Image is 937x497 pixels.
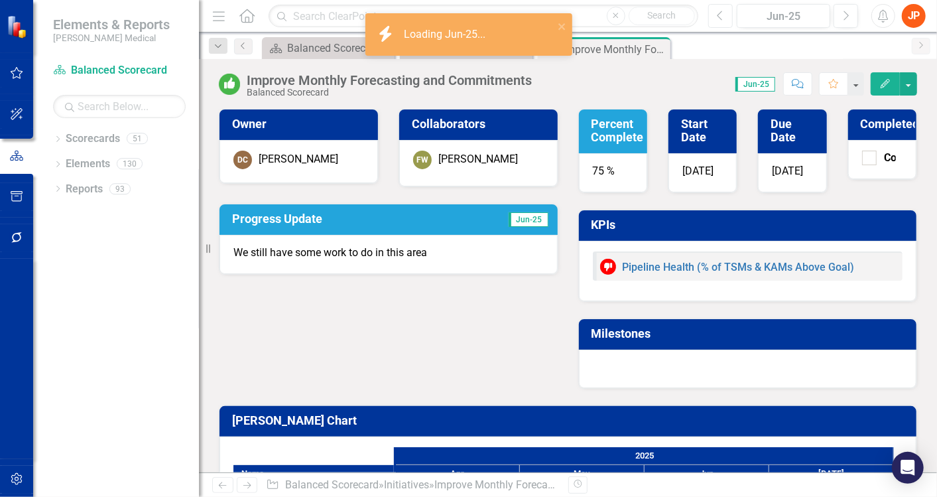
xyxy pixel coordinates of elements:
[396,447,894,464] div: 2025
[861,117,920,131] h3: Completed
[404,27,489,42] div: Loading Jun-25...
[233,246,544,261] p: We still have some work to do in this area
[771,117,818,144] h3: Due Date
[735,77,775,92] span: Jun-25
[892,452,924,484] div: Open Intercom Messenger
[629,7,695,25] button: Search
[269,5,698,28] input: Search ClearPoint...
[66,131,120,147] a: Scorecards
[232,117,370,131] h3: Owner
[592,117,644,144] h3: Percent Complete
[287,40,391,56] div: Balanced Scorecard Welcome Page
[232,414,908,427] h3: [PERSON_NAME] Chart
[232,212,450,226] h3: Progress Update
[413,151,432,169] div: FW
[233,151,252,169] div: DC
[384,478,429,491] a: Initiatives
[53,63,186,78] a: Balanced Scorecard
[53,33,170,43] small: [PERSON_NAME] Medical
[592,327,909,340] h3: Milestones
[219,74,240,95] img: On or Above Target
[266,478,558,493] div: » »
[412,117,550,131] h3: Collaborators
[623,261,855,273] a: Pipeline Health (% of TSMs & KAMs Above Goal)
[233,465,394,482] div: Name
[509,212,548,227] span: Jun-25
[247,73,532,88] div: Improve Monthly Forecasting and Commitments
[117,159,143,170] div: 130
[438,152,518,167] div: [PERSON_NAME]
[737,4,830,28] button: Jun-25
[53,95,186,118] input: Search Below...
[682,165,714,177] span: [DATE]
[109,183,131,194] div: 93
[66,157,110,172] a: Elements
[520,465,645,482] div: May
[53,17,170,33] span: Elements & Reports
[66,182,103,197] a: Reports
[259,152,338,167] div: [PERSON_NAME]
[772,165,803,177] span: [DATE]
[741,9,826,25] div: Jun-25
[645,465,769,482] div: Jun
[600,259,616,275] img: Below Target
[247,88,532,98] div: Balanced Scorecard
[579,153,647,193] div: 75 %
[681,117,729,144] h3: Start Date
[769,465,894,482] div: Jul
[127,133,148,145] div: 51
[434,478,660,491] div: Improve Monthly Forecasting and Commitments
[902,4,926,28] button: JP
[592,218,909,232] h3: KPIs
[7,15,30,38] img: ClearPoint Strategy
[563,41,667,58] div: Improve Monthly Forecasting and Commitments
[558,19,567,34] button: close
[265,40,391,56] a: Balanced Scorecard Welcome Page
[396,465,520,482] div: Apr
[285,478,379,491] a: Balanced Scorecard
[647,10,676,21] span: Search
